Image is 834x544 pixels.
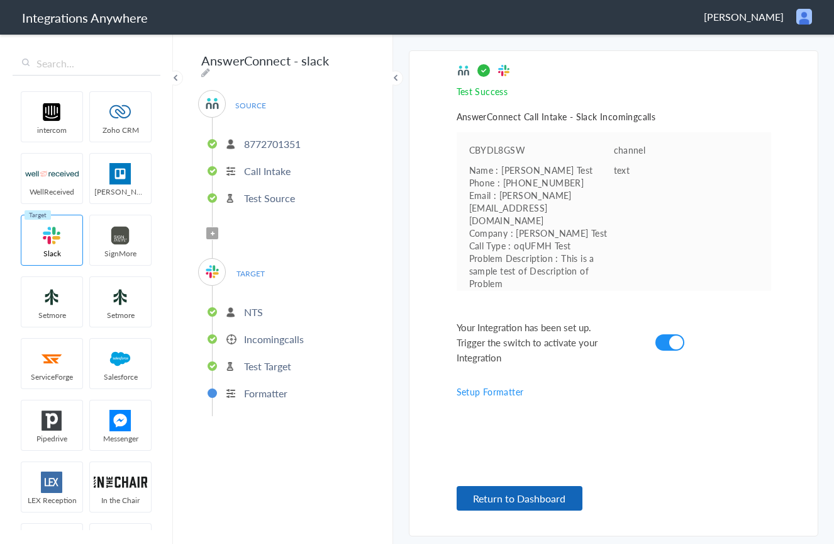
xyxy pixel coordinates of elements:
span: Messenger [90,433,151,444]
span: Setmore [90,310,151,320]
p: Call Intake [244,164,291,178]
span: [PERSON_NAME] [704,9,784,24]
span: LEX Reception [21,495,82,506]
span: Pipedrive [21,433,82,444]
img: salesforce-logo.svg [94,348,147,370]
pre: CBYDL8GSW [469,144,614,156]
span: Salesforce [90,371,151,382]
img: setmoreNew.jpg [25,286,79,308]
img: FBM.png [94,410,147,431]
span: Zoho CRM [90,125,151,135]
img: zoho-logo.svg [94,101,147,123]
img: pipedrive.png [25,410,79,431]
img: trello.png [94,163,147,184]
span: In the Chair [90,495,151,506]
span: ServiceForge [21,371,82,382]
img: intercom-logo.svg [25,101,79,123]
img: answerconnect-logo.svg [204,96,220,111]
img: setmoreNew.jpg [94,286,147,308]
p: text [614,164,759,176]
button: Return to Dashboard [457,486,582,511]
img: slack-logo.svg [204,264,220,280]
a: Setup Formatter [457,385,524,398]
span: SOURCE [226,97,274,114]
p: channel [614,144,759,156]
input: Search... [13,52,160,76]
img: target [497,64,511,77]
h5: AnswerConnect Call Intake - Slack Incomingcalls [457,110,771,123]
span: [PERSON_NAME] [90,186,151,197]
img: slack-logo.svg [25,225,79,246]
span: SignMore [90,248,151,259]
h1: Integrations Anywhere [22,9,148,26]
span: WellReceived [21,186,82,197]
img: signmore-logo.png [94,225,147,246]
span: Your Integration has been set up. Trigger the switch to activate your Integration [457,320,620,365]
img: user.png [796,9,812,25]
span: TARGET [226,265,274,282]
span: intercom [21,125,82,135]
p: Test Success [457,85,771,98]
img: lex-app-logo.svg [25,472,79,493]
img: serviceforge-icon.png [25,348,79,370]
p: Test Target [244,359,291,373]
pre: Name : [PERSON_NAME] Test Phone : [PHONE_NUMBER] Email : [PERSON_NAME][EMAIL_ADDRESS][DOMAIN_NAME... [469,164,614,315]
img: wr-logo.svg [25,163,79,184]
p: 8772701351 [244,137,301,151]
p: NTS [244,305,263,319]
p: Formatter [244,386,287,400]
img: source [457,64,470,77]
span: Setmore [21,310,82,320]
p: Incomingcalls [244,332,304,346]
p: Test Source [244,191,295,205]
span: Slack [21,248,82,259]
img: inch-logo.svg [94,472,147,493]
